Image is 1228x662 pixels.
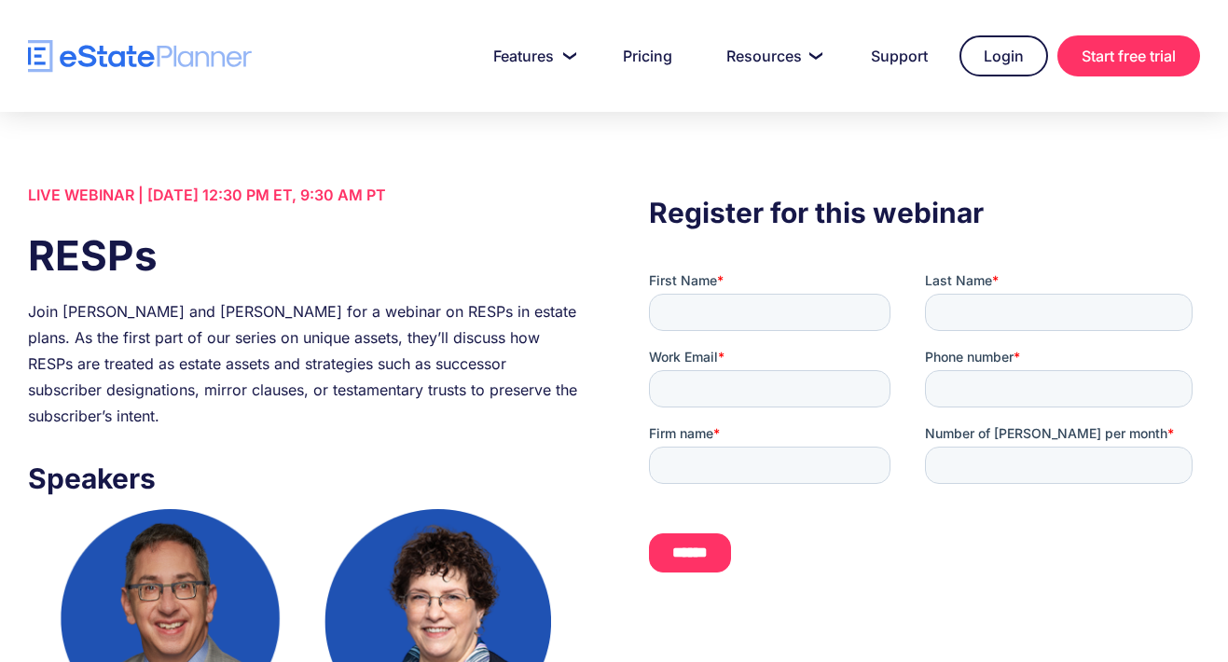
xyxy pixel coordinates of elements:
div: Join [PERSON_NAME] and [PERSON_NAME] for a webinar on RESPs in estate plans. As the first part of... [28,298,579,429]
a: Features [471,37,591,75]
iframe: Form 0 [649,271,1200,605]
div: LIVE WEBINAR | [DATE] 12:30 PM ET, 9:30 AM PT [28,182,579,208]
a: Start free trial [1057,35,1200,76]
h3: Register for this webinar [649,191,1200,234]
h1: RESPs [28,227,579,284]
a: Support [849,37,950,75]
a: Pricing [600,37,695,75]
h3: Speakers [28,457,579,500]
a: home [28,40,252,73]
a: Login [959,35,1048,76]
a: Resources [704,37,839,75]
